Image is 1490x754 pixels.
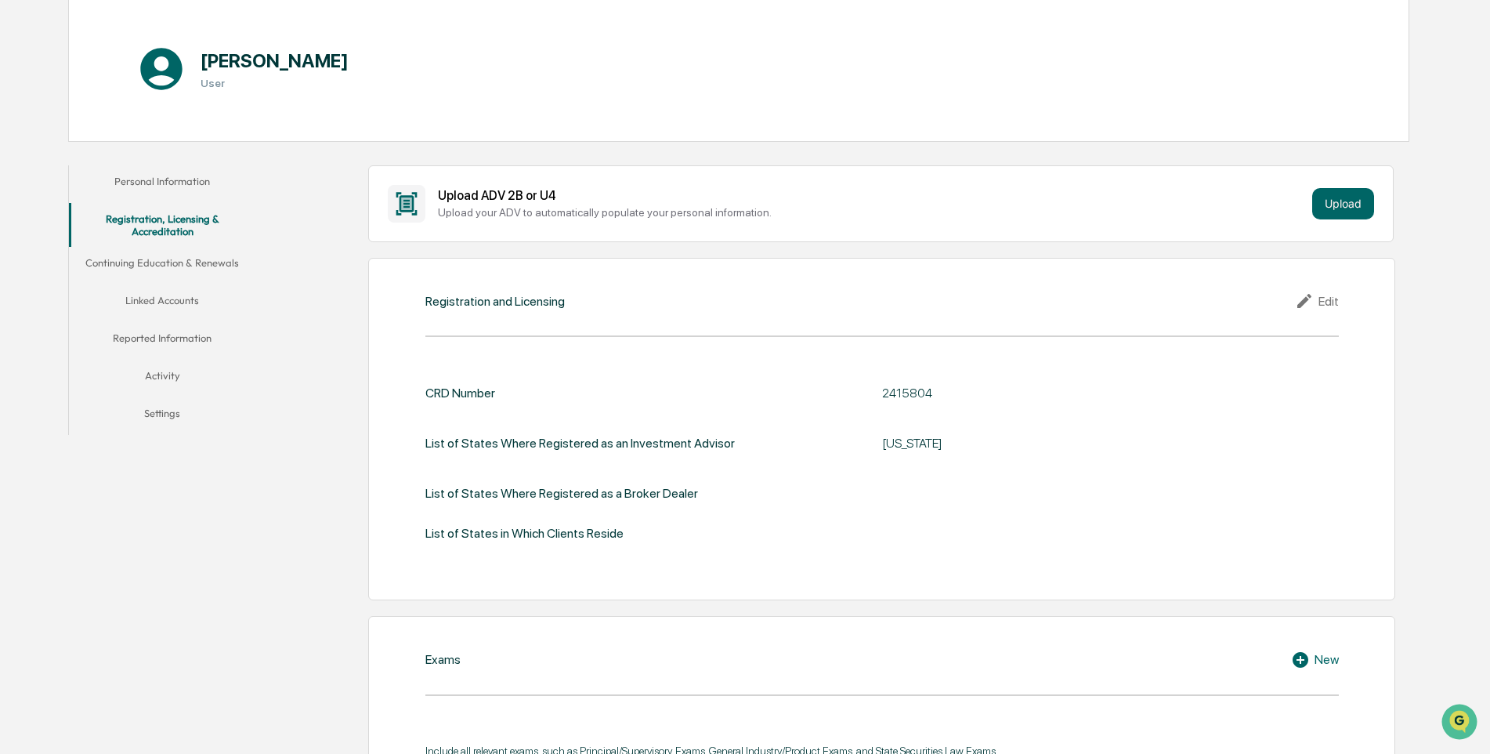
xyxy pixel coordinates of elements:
[1312,188,1374,219] button: Upload
[16,120,44,148] img: 1746055101610-c473b297-6a78-478c-a979-82029cc54cd1
[69,397,256,435] button: Settings
[882,436,1274,451] div: [US_STATE]
[69,165,256,203] button: Personal Information
[16,199,28,212] div: 🖐️
[201,77,349,89] h3: User
[9,191,107,219] a: 🖐️Preclearance
[425,486,698,501] div: List of States Where Registered as a Broker Dealer
[425,526,624,541] div: List of States in Which Clients Reside
[31,198,101,213] span: Preclearance
[9,221,105,249] a: 🔎Data Lookup
[69,322,256,360] button: Reported Information
[129,198,194,213] span: Attestations
[438,206,1305,219] div: Upload your ADV to automatically populate your personal information.
[438,188,1305,203] div: Upload ADV 2B or U4
[425,294,565,309] div: Registration and Licensing
[16,229,28,241] div: 🔎
[114,199,126,212] div: 🗄️
[53,136,198,148] div: We're available if you need us!
[1291,651,1339,669] div: New
[69,360,256,397] button: Activity
[69,247,256,285] button: Continuing Education & Renewals
[882,386,1274,401] div: 2415804
[425,652,461,667] div: Exams
[156,266,190,277] span: Pylon
[31,227,99,243] span: Data Lookup
[110,265,190,277] a: Powered byPylon
[16,33,285,58] p: How can we help?
[69,285,256,322] button: Linked Accounts
[266,125,285,143] button: Start new chat
[69,165,256,436] div: secondary tabs example
[201,49,349,72] h1: [PERSON_NAME]
[425,386,495,401] div: CRD Number
[1440,702,1482,745] iframe: Open customer support
[425,426,735,461] div: List of States Where Registered as an Investment Advisor
[107,191,201,219] a: 🗄️Attestations
[53,120,257,136] div: Start new chat
[69,203,256,248] button: Registration, Licensing & Accreditation
[1295,292,1339,310] div: Edit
